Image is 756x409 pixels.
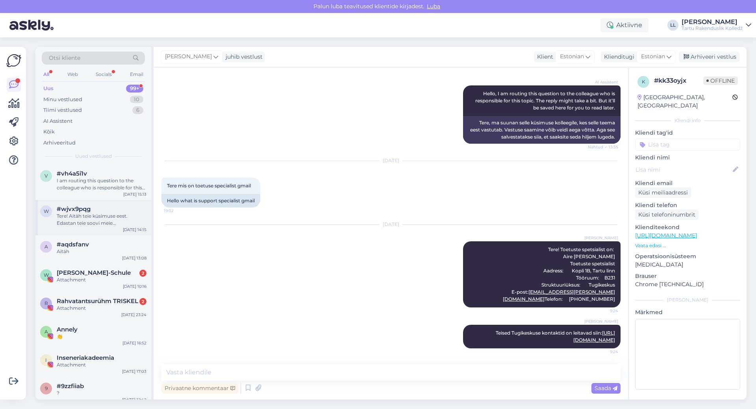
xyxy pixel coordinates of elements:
span: Tere! Toetuste spetsialist on: Aire [PERSON_NAME] Toetuste spetsialist Aadress: Kopli 1B, Tartu l... [503,246,615,302]
span: I [45,357,47,363]
span: #9zzfiiab [57,383,84,390]
span: Hello, I am routing this question to the colleague who is responsible for this topic. The reply m... [475,91,616,111]
p: Kliendi email [635,179,740,187]
span: Offline [703,76,738,85]
span: Rahvatantsurühm TRISKEL [57,298,138,305]
div: Klienditugi [601,53,634,61]
div: [DATE] 14:15 [123,227,146,233]
div: AI Assistent [43,117,72,125]
span: #wjvx9pqg [57,205,91,213]
div: Attachment [57,276,146,283]
span: Otsi kliente [49,54,80,62]
span: Luba [424,3,443,10]
span: Estonian [560,52,584,61]
div: [DATE] 15:13 [123,191,146,197]
span: Tere mis on toetuse specialist gmail [167,183,251,189]
div: [DATE] 10:16 [123,283,146,289]
img: Askly Logo [6,53,21,68]
p: Operatsioonisüsteem [635,252,740,261]
div: [DATE] 23:24 [121,312,146,318]
div: [DATE] [161,157,621,164]
div: Küsi telefoninumbrit [635,209,699,220]
div: Attachment [57,305,146,312]
div: Kõik [43,128,55,136]
span: Teised Tugikeskuse kontaktid on leitavad siin: [496,330,615,343]
div: Aktiivne [600,18,649,32]
div: Tartu Rakenduslik Kolledž [682,25,743,31]
span: Estonian [641,52,665,61]
span: a [44,244,48,250]
div: Klient [534,53,553,61]
div: Tere! Aitäh teie küsimuse eest. Edastan teie soovi meie klienditeenindajale, kes saab teid paremi... [57,213,146,227]
div: ? [57,390,146,397]
div: Arhiveeritud [43,139,76,147]
div: 99+ [126,85,143,93]
a: [PERSON_NAME]Tartu Rakenduslik Kolledž [682,19,751,31]
div: LL [667,20,678,31]
div: 👏 [57,333,146,340]
div: 6 [132,106,143,114]
div: [DATE] 13:08 [122,255,146,261]
span: #vh4a5i1v [57,170,87,177]
div: # kk33oyjx [654,76,703,85]
p: Kliendi telefon [635,201,740,209]
p: Vaata edasi ... [635,242,740,249]
div: Küsi meiliaadressi [635,187,691,198]
div: Email [128,69,145,80]
a: [URL][DOMAIN_NAME] [635,232,697,239]
span: 9:24 [589,308,618,314]
span: Nähtud ✓ 13:35 [588,144,618,150]
div: [DATE] [161,221,621,228]
span: Uued vestlused [75,153,112,160]
div: 2 [139,298,146,305]
span: Inseneriakadeemia [57,354,114,361]
div: Aitäh [57,248,146,255]
div: Arhiveeri vestlus [679,52,739,62]
span: [PERSON_NAME] [165,52,212,61]
span: W [44,272,49,278]
div: Socials [94,69,113,80]
div: Hello what is support specialist gmail [161,194,260,207]
div: [PERSON_NAME] [682,19,743,25]
div: Uus [43,85,54,93]
div: [DATE] 17:03 [122,368,146,374]
p: [MEDICAL_DATA] [635,261,740,269]
span: [PERSON_NAME] [584,318,618,324]
input: Lisa tag [635,139,740,150]
div: Kliendi info [635,117,740,124]
div: [DATE] 16:52 [122,340,146,346]
span: R [44,300,48,306]
span: 9 [45,385,48,391]
span: A [44,329,48,335]
span: [PERSON_NAME] [584,235,618,241]
p: Märkmed [635,308,740,316]
div: juhib vestlust [222,53,263,61]
p: Kliendi tag'id [635,129,740,137]
p: Kliendi nimi [635,154,740,162]
div: Tere, ma suunan selle küsimuse kolleegile, kes selle teema eest vastutab. Vastuse saamine võib ve... [463,116,621,144]
span: #aqdsfanv [57,241,89,248]
div: [DATE] 12:42 [122,397,146,403]
div: Tiimi vestlused [43,106,82,114]
span: v [44,173,48,179]
div: Web [66,69,80,80]
span: 19:02 [164,208,193,214]
p: Chrome [TECHNICAL_ID] [635,280,740,289]
div: All [42,69,51,80]
div: I am routing this question to the colleague who is responsible for this topic. The reply might ta... [57,177,146,191]
span: AI Assistent [589,79,618,85]
p: Brauser [635,272,740,280]
div: [PERSON_NAME] [635,296,740,304]
div: Minu vestlused [43,96,82,104]
div: 2 [139,270,146,277]
div: Privaatne kommentaar [161,383,238,394]
span: Saada [595,385,617,392]
span: w [44,208,49,214]
a: [EMAIL_ADDRESS][PERSON_NAME][DOMAIN_NAME] [503,289,615,302]
span: Werner-von-Siemens-Schule [57,269,131,276]
div: [GEOGRAPHIC_DATA], [GEOGRAPHIC_DATA] [637,93,732,110]
span: 9:24 [589,349,618,355]
input: Lisa nimi [636,165,731,174]
div: Attachment [57,361,146,368]
p: Klienditeekond [635,223,740,231]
